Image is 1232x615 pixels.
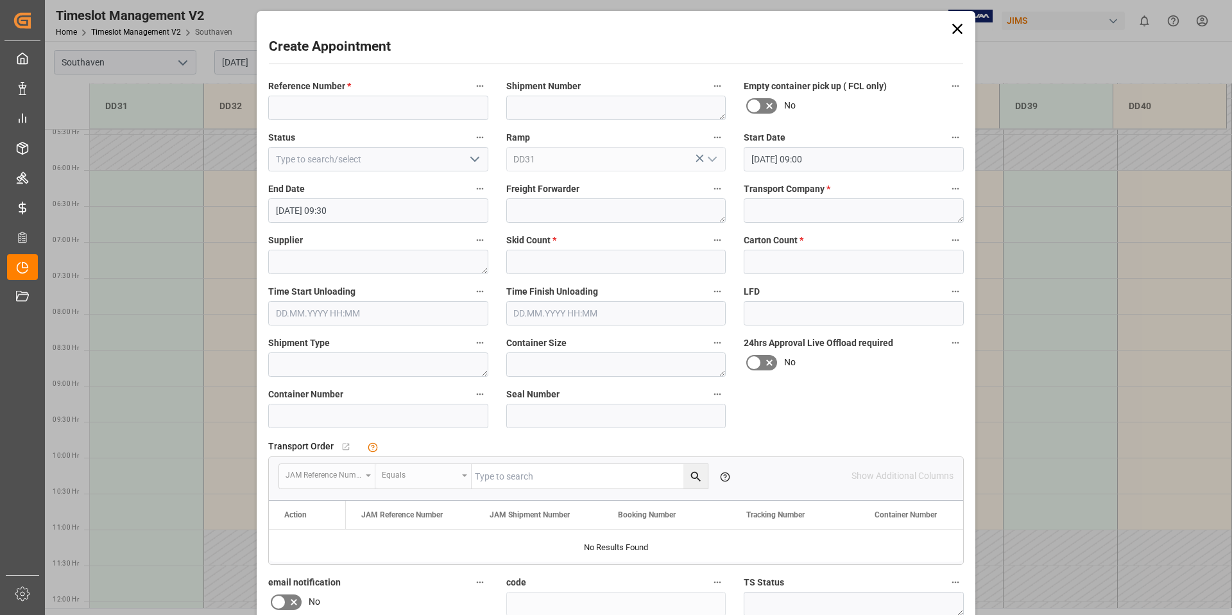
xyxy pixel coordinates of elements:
[947,232,964,248] button: Carton Count *
[309,595,320,609] span: No
[709,232,726,248] button: Skid Count *
[506,576,526,589] span: code
[464,150,483,169] button: open menu
[784,99,796,112] span: No
[744,285,760,299] span: LFD
[506,388,560,401] span: Seal Number
[709,386,726,403] button: Seal Number
[744,182,830,196] span: Transport Company
[472,180,488,197] button: End Date
[268,576,341,589] span: email notification
[506,234,556,247] span: Skid Count
[472,386,488,403] button: Container Number
[947,283,964,300] button: LFD
[947,334,964,351] button: 24hrs Approval Live Offload required
[709,78,726,94] button: Shipment Number
[382,466,458,481] div: Equals
[744,576,784,589] span: TS Status
[875,510,937,519] span: Container Number
[709,180,726,197] button: Freight Forwarder
[744,234,803,247] span: Carton Count
[472,334,488,351] button: Shipment Type
[746,510,805,519] span: Tracking Number
[506,285,598,299] span: Time Finish Unloading
[702,150,721,169] button: open menu
[744,336,893,350] span: 24hrs Approval Live Offload required
[709,334,726,351] button: Container Size
[268,182,305,196] span: End Date
[268,301,488,325] input: DD.MM.YYYY HH:MM
[268,147,488,171] input: Type to search/select
[506,182,579,196] span: Freight Forwarder
[375,464,472,489] button: open menu
[744,131,785,144] span: Start Date
[268,80,351,93] span: Reference Number
[361,510,443,519] span: JAM Reference Number
[286,466,361,481] div: JAM Reference Number
[744,80,887,93] span: Empty container pick up ( FCL only)
[279,464,375,489] button: open menu
[268,234,303,247] span: Supplier
[506,336,567,350] span: Container Size
[268,388,343,401] span: Container Number
[784,356,796,369] span: No
[618,510,676,519] span: Booking Number
[472,129,488,146] button: Status
[506,301,726,325] input: DD.MM.YYYY HH:MM
[472,232,488,248] button: Supplier
[269,37,391,57] h2: Create Appointment
[709,129,726,146] button: Ramp
[947,78,964,94] button: Empty container pick up ( FCL only)
[268,131,295,144] span: Status
[506,131,530,144] span: Ramp
[506,147,726,171] input: Type to search/select
[506,80,581,93] span: Shipment Number
[268,440,334,453] span: Transport Order
[472,78,488,94] button: Reference Number *
[490,510,570,519] span: JAM Shipment Number
[683,464,708,489] button: search button
[472,574,488,591] button: email notification
[709,574,726,591] button: code
[709,283,726,300] button: Time Finish Unloading
[947,574,964,591] button: TS Status
[744,147,964,171] input: DD.MM.YYYY HH:MM
[472,283,488,300] button: Time Start Unloading
[947,180,964,197] button: Transport Company *
[268,336,330,350] span: Shipment Type
[268,285,355,299] span: Time Start Unloading
[284,510,307,519] div: Action
[472,464,708,489] input: Type to search
[268,198,488,223] input: DD.MM.YYYY HH:MM
[947,129,964,146] button: Start Date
